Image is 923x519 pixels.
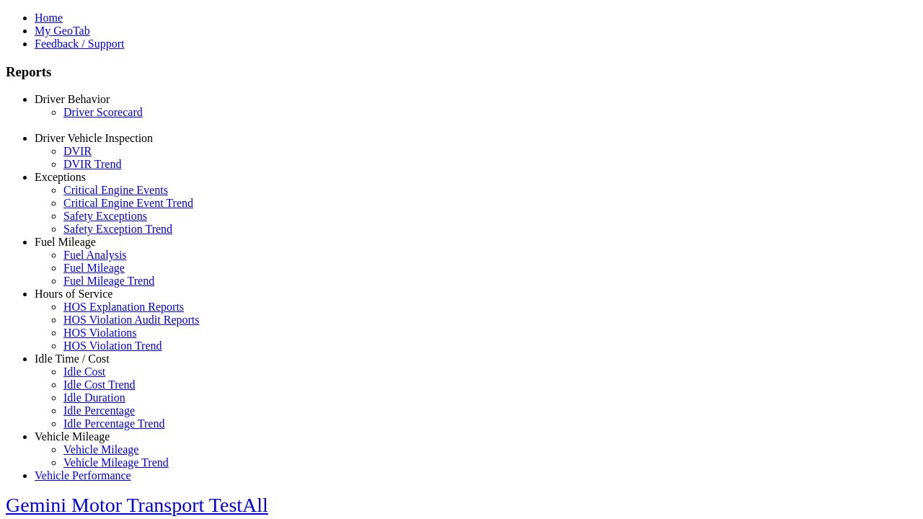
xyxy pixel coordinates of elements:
a: Critical Engine Events [63,184,168,196]
a: Vehicle Mileage Trend [63,456,169,469]
a: Idle Percentage [63,404,135,417]
a: Hours of Service [35,288,112,300]
a: DVIR Trend [63,158,121,170]
a: My GeoTab [35,25,90,37]
a: Vehicle Mileage [35,430,110,443]
a: DVIR [63,145,92,157]
a: Fuel Mileage Trend [63,275,154,287]
a: Vehicle Performance [35,469,131,482]
a: Fuel Mileage [35,236,96,248]
a: Idle Percentage Trend [63,417,164,430]
a: Driver Behavior [35,93,110,105]
a: Safety Exception Trend [63,223,172,235]
a: Gemini Motor Transport TestAll [6,494,268,516]
a: Home [35,12,63,24]
a: Driver Scorecard [63,106,143,118]
a: Safety Exceptions [63,210,147,222]
a: Fuel Mileage [63,262,125,274]
a: Feedback / Support [35,37,124,50]
a: Driver Vehicle Inspection [35,132,153,144]
a: Fuel Analysis [63,249,127,261]
a: Vehicle Mileage [63,443,138,456]
a: Exceptions [35,171,86,183]
a: HOS Violation Trend [63,340,162,352]
a: Idle Cost Trend [63,378,136,391]
a: Idle Cost [63,365,105,378]
h3: Reports [6,64,917,80]
a: HOS Violations [63,327,136,339]
a: Idle Time / Cost [35,352,110,365]
a: Critical Engine Event Trend [63,197,193,209]
a: HOS Explanation Reports [63,301,184,313]
a: Idle Duration [63,391,125,404]
a: HOS Violation Audit Reports [63,314,200,326]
